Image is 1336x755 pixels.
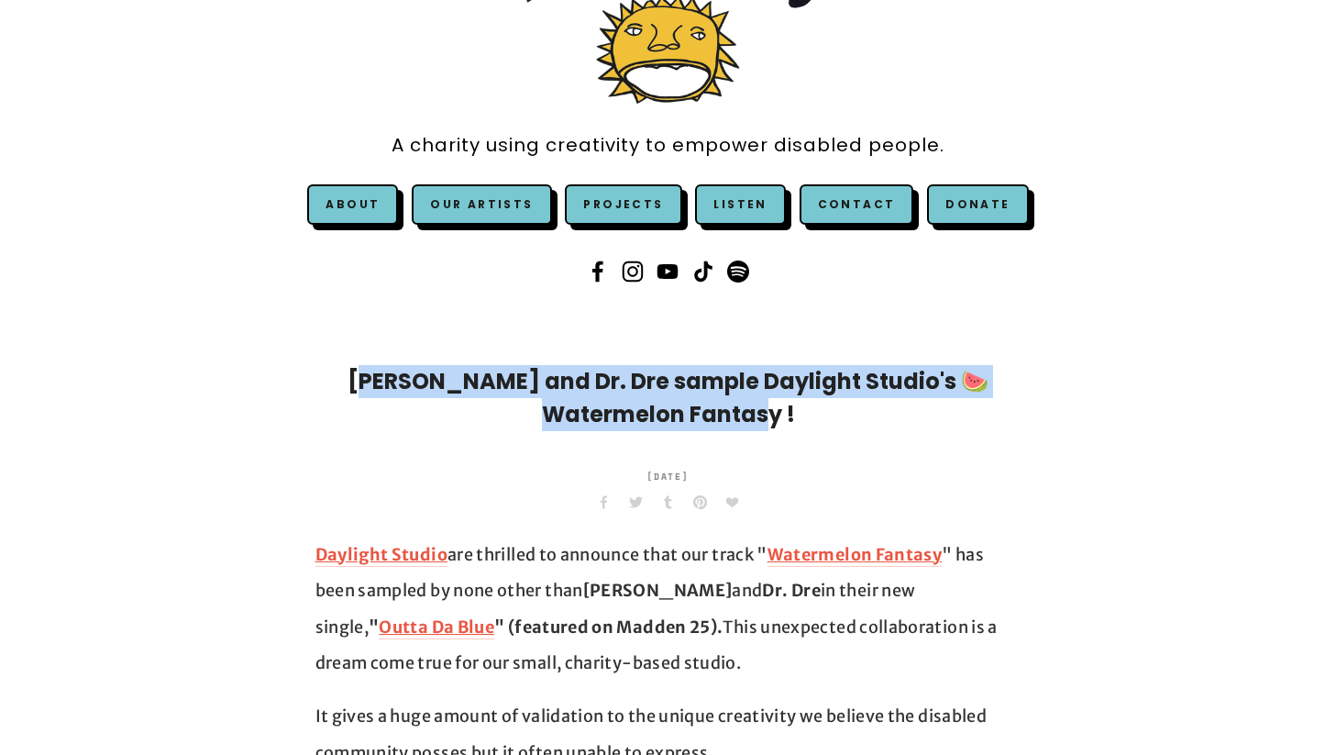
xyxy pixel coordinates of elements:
strong: " (featured on Madden 25). [494,616,723,638]
time: [DATE] [646,459,690,495]
a: About [326,196,380,212]
a: Watermelon Fantasy [767,544,942,567]
a: Our Artists [412,184,551,225]
a: Daylight Studio [315,544,447,567]
strong: [PERSON_NAME] [583,580,733,601]
strong: " [369,616,379,638]
strong: Outta Da Blue [379,616,494,638]
p: are thrilled to announce that our track " " has been sampled by none other than and in their new ... [315,537,1021,682]
a: Projects [565,184,681,225]
a: Outta Da Blue [379,616,494,639]
strong: Daylight Studio [315,544,447,565]
h1: [PERSON_NAME] and Dr. Dre sample Daylight Studio's 🍉Watermelon Fantasy ! [315,365,1021,431]
a: Contact [800,184,914,225]
a: Donate [927,184,1028,225]
a: Listen [713,196,767,212]
a: A charity using creativity to empower disabled people. [392,125,944,166]
strong: Dr. Dre [762,580,821,601]
strong: Watermelon Fantasy [767,544,942,565]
